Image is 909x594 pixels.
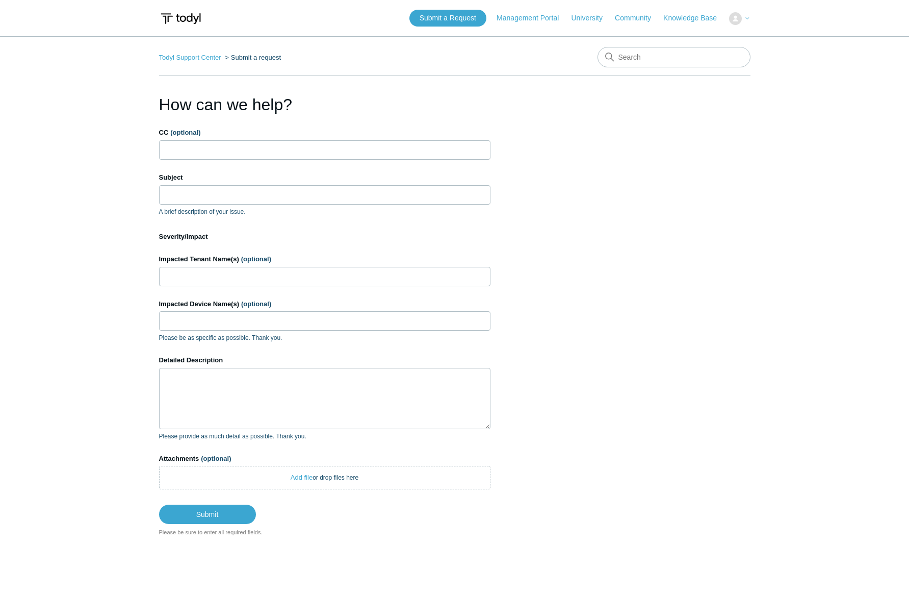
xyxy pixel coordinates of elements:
[159,432,490,441] p: Please provide as much detail as possible. Thank you.
[201,455,231,462] span: (optional)
[571,13,612,23] a: University
[409,10,486,27] a: Submit a Request
[223,54,281,61] li: Submit a request
[159,9,202,28] img: Todyl Support Center Help Center home page
[615,13,661,23] a: Community
[159,355,490,365] label: Detailed Description
[159,454,490,464] label: Attachments
[170,129,200,136] span: (optional)
[159,254,490,264] label: Impacted Tenant Name(s)
[241,255,271,263] span: (optional)
[159,92,490,117] h1: How can we help?
[159,299,490,309] label: Impacted Device Name(s)
[241,300,271,308] span: (optional)
[159,232,490,242] label: Severity/Impact
[663,13,727,23] a: Knowledge Base
[159,333,490,342] p: Please be as specific as possible. Thank you.
[497,13,569,23] a: Management Portal
[159,528,490,537] div: Please be sure to enter all required fields.
[159,54,221,61] a: Todyl Support Center
[598,47,750,67] input: Search
[159,128,490,138] label: CC
[159,172,490,183] label: Subject
[159,505,256,524] input: Submit
[159,207,490,216] p: A brief description of your issue.
[159,54,223,61] li: Todyl Support Center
